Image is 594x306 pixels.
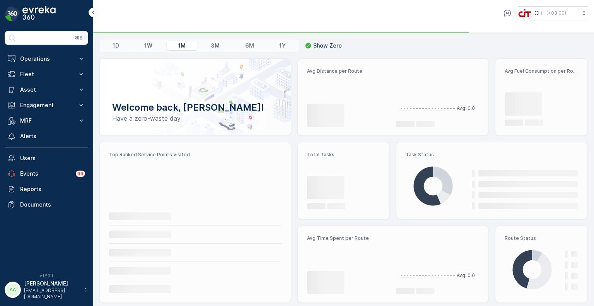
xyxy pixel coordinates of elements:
button: AA[PERSON_NAME][EMAIL_ADDRESS][DOMAIN_NAME] [5,280,88,300]
p: Fleet [20,70,73,78]
p: Show Zero [313,42,342,50]
p: Events [20,170,71,178]
p: Task Status [406,152,578,158]
button: MRF [5,113,88,128]
div: AA [7,284,19,296]
a: Events99 [5,166,88,181]
p: ( +03:00 ) [546,10,566,16]
button: Fleet [5,67,88,82]
img: cit-logo_pOk6rL0.png [518,9,531,17]
p: Have a zero-waste day [112,114,278,123]
p: ⌘B [75,35,83,41]
a: Documents [5,197,88,212]
button: Engagement [5,97,88,113]
p: CIT [534,9,543,17]
p: Operations [20,55,73,63]
button: CIT(+03:00) [518,6,588,20]
p: 99 [77,170,84,177]
a: Users [5,150,88,166]
a: Alerts [5,128,88,144]
p: 6M [245,42,254,50]
p: 1W [144,42,152,50]
p: Avg Fuel Consumption per Route [505,68,578,74]
p: MRF [20,117,73,125]
p: Documents [20,201,85,209]
p: [PERSON_NAME] [24,280,80,287]
p: Top Ranked Service Points Visited [109,152,282,158]
p: Engagement [20,101,73,109]
img: logo [5,6,20,22]
img: logo_dark-DEwI_e13.png [22,6,56,22]
p: Route Status [505,235,578,241]
p: Avg Distance per Route [307,68,390,74]
p: 1M [178,42,186,50]
p: Users [20,154,85,162]
p: Total Tasks [307,152,381,158]
p: Welcome back, [PERSON_NAME]! [112,101,278,114]
button: Operations [5,51,88,67]
p: Avg Time Spent per Route [307,235,390,241]
a: Reports [5,181,88,197]
button: Asset [5,82,88,97]
p: Asset [20,86,73,94]
p: 1Y [279,42,286,50]
p: 1D [113,42,119,50]
p: 3M [211,42,220,50]
p: Alerts [20,132,85,140]
p: Reports [20,185,85,193]
p: [EMAIL_ADDRESS][DOMAIN_NAME] [24,287,80,300]
span: v 1.50.1 [5,274,88,278]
